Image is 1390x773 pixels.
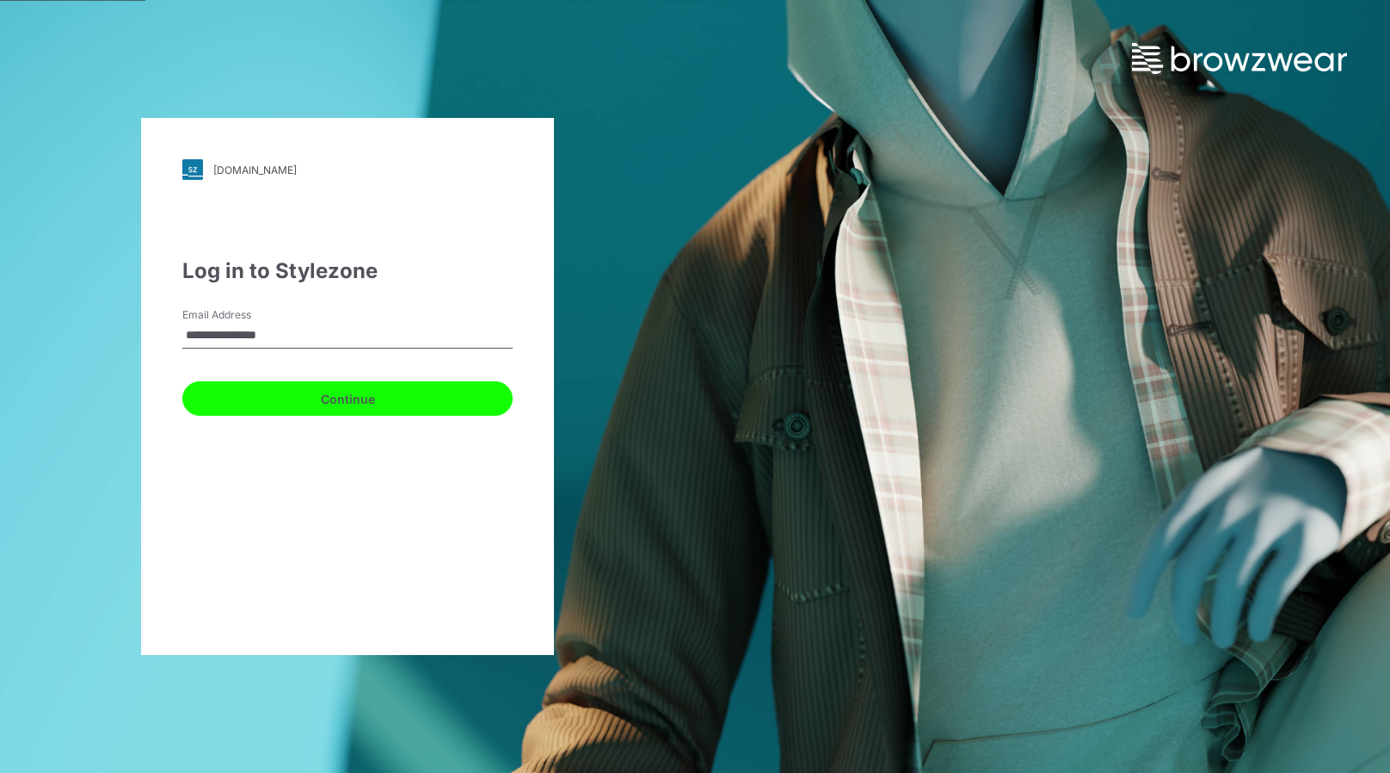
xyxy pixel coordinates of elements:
[182,159,513,180] a: [DOMAIN_NAME]
[213,164,297,176] div: [DOMAIN_NAME]
[182,307,303,323] label: Email Address
[182,256,513,287] div: Log in to Stylezone
[1132,43,1347,74] img: browzwear-logo.73288ffb.svg
[182,159,203,180] img: svg+xml;base64,PHN2ZyB3aWR0aD0iMjgiIGhlaWdodD0iMjgiIHZpZXdCb3g9IjAgMCAyOCAyOCIgZmlsbD0ibm9uZSIgeG...
[182,381,513,416] button: Continue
